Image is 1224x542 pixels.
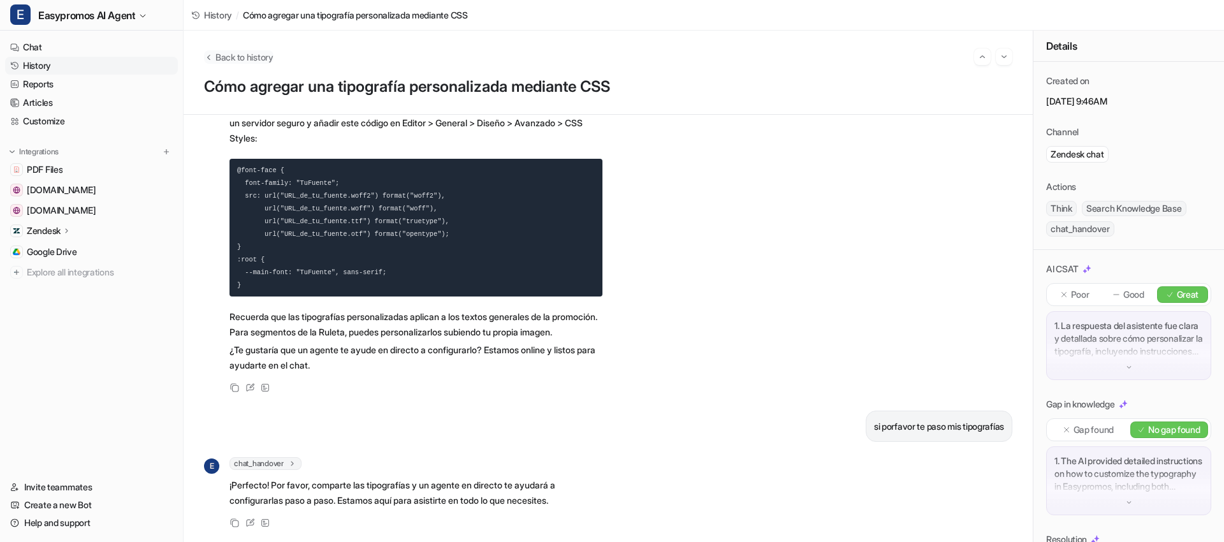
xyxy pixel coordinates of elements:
[5,496,178,514] a: Create a new Bot
[1046,95,1211,108] p: [DATE] 9:46AM
[10,4,31,25] span: E
[5,161,178,179] a: PDF FilesPDF Files
[1046,201,1077,216] span: Think
[5,145,62,158] button: Integrations
[974,48,991,65] button: Go to previous session
[204,78,1012,96] h1: Cómo agregar una tipografía personalizada mediante CSS
[27,184,96,196] span: [DOMAIN_NAME]
[191,8,232,22] a: History
[27,245,77,258] span: Google Drive
[204,8,232,22] span: History
[1046,263,1079,275] p: AI CSAT
[1177,288,1199,301] p: Great
[162,147,171,156] img: menu_add.svg
[236,8,239,22] span: /
[1125,498,1133,507] img: down-arrow
[978,51,987,62] img: Previous session
[8,147,17,156] img: expand menu
[243,8,468,22] span: Cómo agregar una tipografía personalizada mediante CSS
[19,147,59,157] p: Integrations
[5,243,178,261] a: Google DriveGoogle Drive
[5,38,178,56] a: Chat
[996,48,1012,65] button: Go to next session
[1046,221,1114,237] span: chat_handover
[1071,288,1089,301] p: Poor
[229,100,602,146] p: Si quieres utilizar una fuente personalizada que no está en la lista, puedes importarla desde un ...
[229,457,302,470] span: chat_handover
[237,166,449,289] code: @font-face { font-family: "TuFuente"; src: url("URL_de_tu_fuente.woff2") format("woff2"), url("UR...
[13,166,20,173] img: PDF Files
[13,186,20,194] img: www.easypromosapp.com
[1000,51,1009,62] img: Next session
[204,50,273,64] button: Back to history
[5,201,178,219] a: easypromos-apiref.redoc.ly[DOMAIN_NAME]
[13,207,20,214] img: easypromos-apiref.redoc.ly
[5,94,178,112] a: Articles
[13,227,20,235] img: Zendesk
[27,262,173,282] span: Explore all integrations
[229,478,602,508] p: ¡Perfecto! Por favor, comparte las tipografías y un agente en directo te ayudará a configurarlas ...
[1033,31,1224,62] div: Details
[874,419,1004,434] p: si porfavor te paso mis tipografías
[215,50,273,64] span: Back to history
[38,6,135,24] span: Easypromos AI Agent
[1082,201,1186,216] span: Search Knowledge Base
[27,224,61,237] p: Zendesk
[5,75,178,93] a: Reports
[5,263,178,281] a: Explore all integrations
[229,342,602,373] p: ¿Te gustaría que un agente te ayude en directo a configurarlo? Estamos online y listos para ayuda...
[1074,423,1114,436] p: Gap found
[27,163,62,176] span: PDF Files
[5,181,178,199] a: www.easypromosapp.com[DOMAIN_NAME]
[1125,363,1133,372] img: down-arrow
[1148,423,1200,436] p: No gap found
[5,514,178,532] a: Help and support
[229,309,602,340] p: Recuerda que las tipografías personalizadas aplican a los textos generales de la promoción. Para ...
[204,458,219,474] span: E
[1046,398,1115,411] p: Gap in knowledge
[1051,148,1104,161] p: Zendesk chat
[5,112,178,130] a: Customize
[5,57,178,75] a: History
[1046,180,1076,193] p: Actions
[27,204,96,217] span: [DOMAIN_NAME]
[1054,319,1203,358] p: 1. La respuesta del asistente fue clara y detallada sobre cómo personalizar la tipografía, incluy...
[1046,75,1089,87] p: Created on
[10,266,23,279] img: explore all integrations
[5,478,178,496] a: Invite teammates
[1123,288,1144,301] p: Good
[1046,126,1079,138] p: Channel
[13,248,20,256] img: Google Drive
[1054,455,1203,493] p: 1. The AI provided detailed instructions on how to customize the typography in Easypromos, includ...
